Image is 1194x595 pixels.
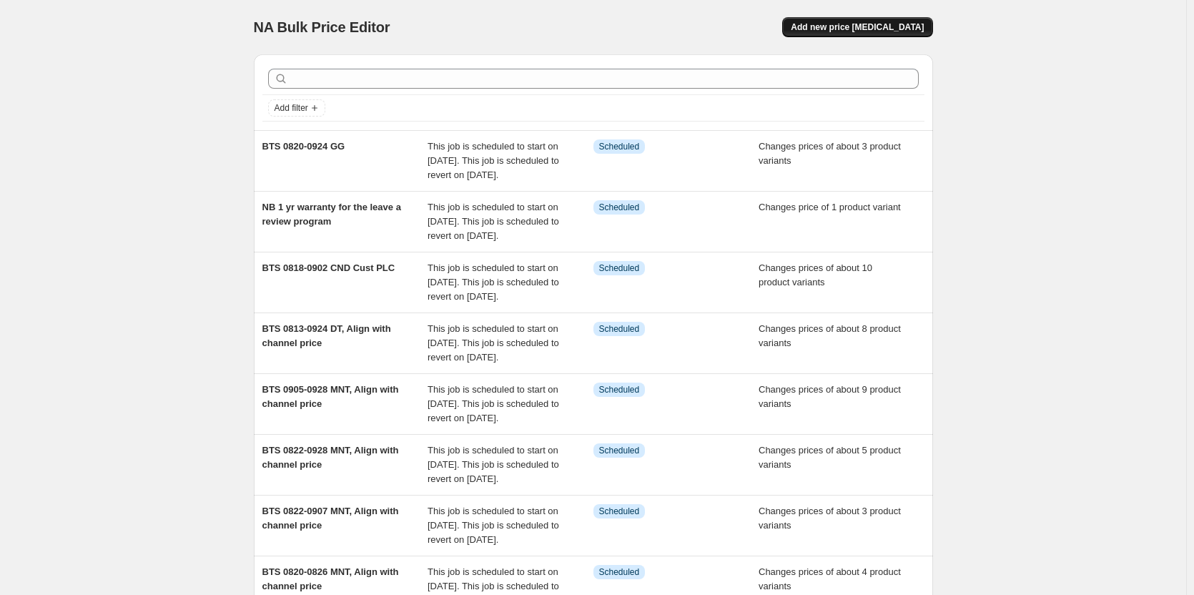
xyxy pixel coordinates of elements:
[759,202,901,212] span: Changes price of 1 product variant
[262,445,399,470] span: BTS 0822-0928 MNT, Align with channel price
[599,384,640,395] span: Scheduled
[262,384,399,409] span: BTS 0905-0928 MNT, Align with channel price
[262,566,399,591] span: BTS 0820-0826 MNT, Align with channel price
[262,262,395,273] span: BTS 0818-0902 CND Cust PLC
[254,19,390,35] span: NA Bulk Price Editor
[599,323,640,335] span: Scheduled
[428,323,559,363] span: This job is scheduled to start on [DATE]. This job is scheduled to revert on [DATE].
[428,445,559,484] span: This job is scheduled to start on [DATE]. This job is scheduled to revert on [DATE].
[428,506,559,545] span: This job is scheduled to start on [DATE]. This job is scheduled to revert on [DATE].
[262,141,345,152] span: BTS 0820-0924 GG
[599,506,640,517] span: Scheduled
[599,141,640,152] span: Scheduled
[759,141,901,166] span: Changes prices of about 3 product variants
[759,323,901,348] span: Changes prices of about 8 product variants
[428,384,559,423] span: This job is scheduled to start on [DATE]. This job is scheduled to revert on [DATE].
[428,141,559,180] span: This job is scheduled to start on [DATE]. This job is scheduled to revert on [DATE].
[791,21,924,33] span: Add new price [MEDICAL_DATA]
[428,262,559,302] span: This job is scheduled to start on [DATE]. This job is scheduled to revert on [DATE].
[759,445,901,470] span: Changes prices of about 5 product variants
[759,384,901,409] span: Changes prices of about 9 product variants
[262,202,401,227] span: NB 1 yr warranty for the leave a review program
[759,262,872,287] span: Changes prices of about 10 product variants
[599,262,640,274] span: Scheduled
[759,506,901,531] span: Changes prices of about 3 product variants
[599,445,640,456] span: Scheduled
[599,566,640,578] span: Scheduled
[599,202,640,213] span: Scheduled
[428,202,559,241] span: This job is scheduled to start on [DATE]. This job is scheduled to revert on [DATE].
[759,566,901,591] span: Changes prices of about 4 product variants
[275,102,308,114] span: Add filter
[268,99,325,117] button: Add filter
[262,506,399,531] span: BTS 0822-0907 MNT, Align with channel price
[782,17,932,37] button: Add new price [MEDICAL_DATA]
[262,323,391,348] span: BTS 0813-0924 DT, Align with channel price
